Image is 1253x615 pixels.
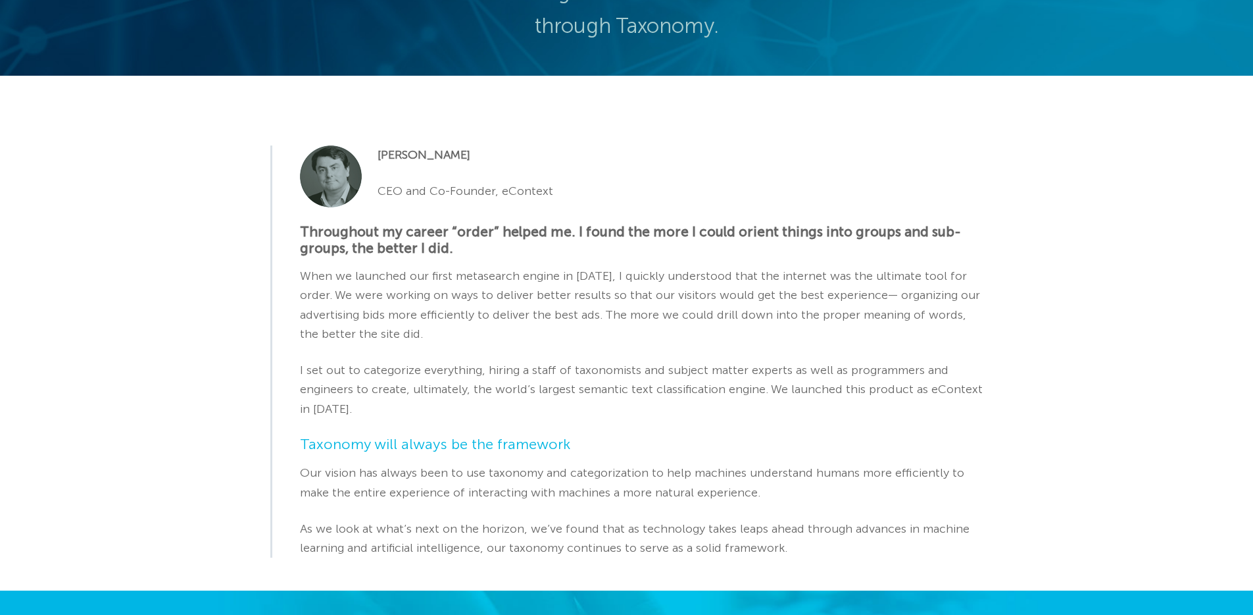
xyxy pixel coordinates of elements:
[300,223,983,256] h5: Throughout my career “order” helped me. I found the more I could orient things into groups and su...
[378,147,470,162] strong: [PERSON_NAME]
[300,361,983,419] p: I set out to categorize everything, hiring a staff of taxonomists and subject matter experts as w...
[300,182,983,201] p: CEO and Co-Founder, eContext
[300,267,983,344] p: When we launched our first metasearch engine in [DATE], I quickly understood that the internet wa...
[300,435,570,453] span: Taxonomy will always be the framework
[300,464,983,502] p: Our vision has always been to use taxonomy and categorization to help machines understand humans ...
[300,520,983,558] p: As we look at what’s next on the horizon, we’ve found that as technology takes leaps ahead throug...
